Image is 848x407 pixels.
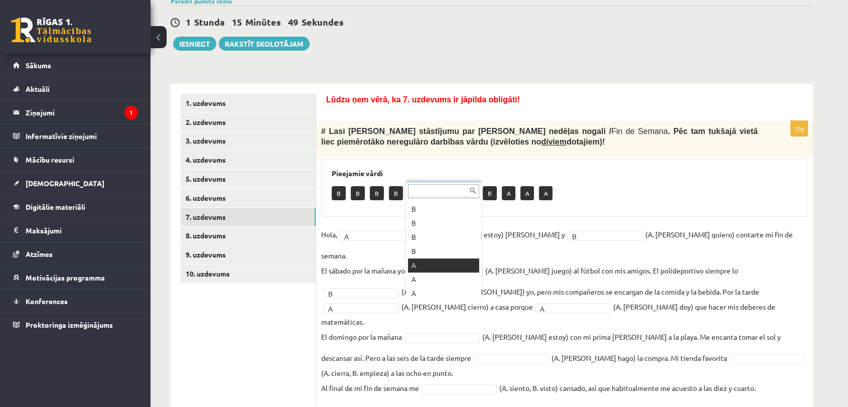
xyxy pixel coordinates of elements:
[408,244,479,258] div: B
[408,202,479,216] div: B
[408,216,479,230] div: B
[408,273,479,287] div: A
[408,287,479,301] div: A
[408,258,479,273] div: A
[408,230,479,244] div: B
